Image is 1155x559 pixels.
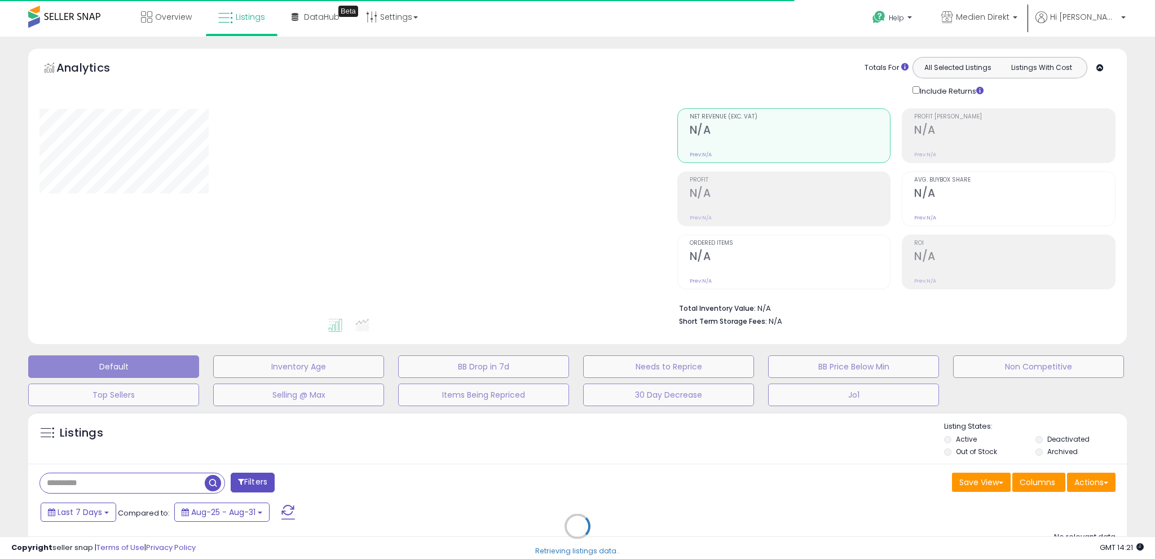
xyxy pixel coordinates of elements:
strong: Copyright [11,542,52,553]
div: Include Returns [904,84,997,97]
span: Overview [155,11,192,23]
span: Medien Direkt [956,11,1009,23]
h2: N/A [690,250,891,265]
button: BB Drop in 7d [398,355,569,378]
a: Help [863,2,923,37]
h2: N/A [690,187,891,202]
span: Ordered Items [690,240,891,247]
div: Totals For [865,63,909,73]
small: Prev: N/A [914,151,936,158]
span: N/A [769,316,782,327]
span: Hi [PERSON_NAME] [1050,11,1118,23]
small: Prev: N/A [914,214,936,221]
button: Default [28,355,199,378]
button: Needs to Reprice [583,355,754,378]
small: Prev: N/A [914,278,936,284]
a: Hi [PERSON_NAME] [1035,11,1126,37]
button: Inventory Age [213,355,384,378]
li: N/A [679,301,1108,314]
span: Help [889,13,904,23]
b: Total Inventory Value: [679,303,756,313]
button: Jo1 [768,384,939,406]
h2: N/A [914,187,1115,202]
div: seller snap | | [11,543,196,553]
b: Short Term Storage Fees: [679,316,767,326]
h5: Analytics [56,60,132,78]
div: Retrieving listings data.. [535,546,620,556]
button: Selling @ Max [213,384,384,406]
small: Prev: N/A [690,214,712,221]
span: ROI [914,240,1115,247]
button: 30 Day Decrease [583,384,754,406]
span: Listings [236,11,265,23]
span: Profit [690,177,891,183]
h2: N/A [914,250,1115,265]
button: Non Competitive [953,355,1124,378]
span: Net Revenue (Exc. VAT) [690,114,891,120]
button: All Selected Listings [916,60,1000,75]
h2: N/A [690,124,891,139]
button: Listings With Cost [999,60,1083,75]
span: DataHub [304,11,340,23]
small: Prev: N/A [690,278,712,284]
small: Prev: N/A [690,151,712,158]
h2: N/A [914,124,1115,139]
span: Profit [PERSON_NAME] [914,114,1115,120]
span: Avg. Buybox Share [914,177,1115,183]
div: Tooltip anchor [338,6,358,17]
button: BB Price Below Min [768,355,939,378]
i: Get Help [872,10,886,24]
button: Top Sellers [28,384,199,406]
button: Items Being Repriced [398,384,569,406]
